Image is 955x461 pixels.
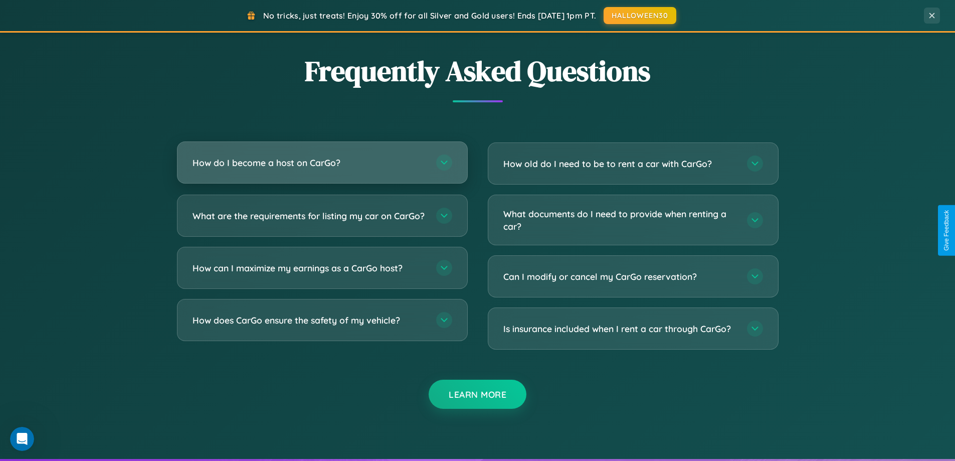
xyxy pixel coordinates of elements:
button: HALLOWEEN30 [604,7,676,24]
h2: Frequently Asked Questions [177,52,779,90]
iframe: Intercom live chat [10,427,34,451]
h3: Can I modify or cancel my CarGo reservation? [503,270,737,283]
button: Learn More [429,380,526,409]
h3: How can I maximize my earnings as a CarGo host? [193,262,426,274]
h3: Is insurance included when I rent a car through CarGo? [503,323,737,335]
div: Give Feedback [943,210,950,251]
h3: What documents do I need to provide when renting a car? [503,208,737,232]
h3: How do I become a host on CarGo? [193,157,426,169]
h3: How old do I need to be to rent a car with CarGo? [503,158,737,170]
h3: How does CarGo ensure the safety of my vehicle? [193,314,426,327]
h3: What are the requirements for listing my car on CarGo? [193,210,426,222]
span: No tricks, just treats! Enjoy 30% off for all Silver and Gold users! Ends [DATE] 1pm PT. [263,11,596,21]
